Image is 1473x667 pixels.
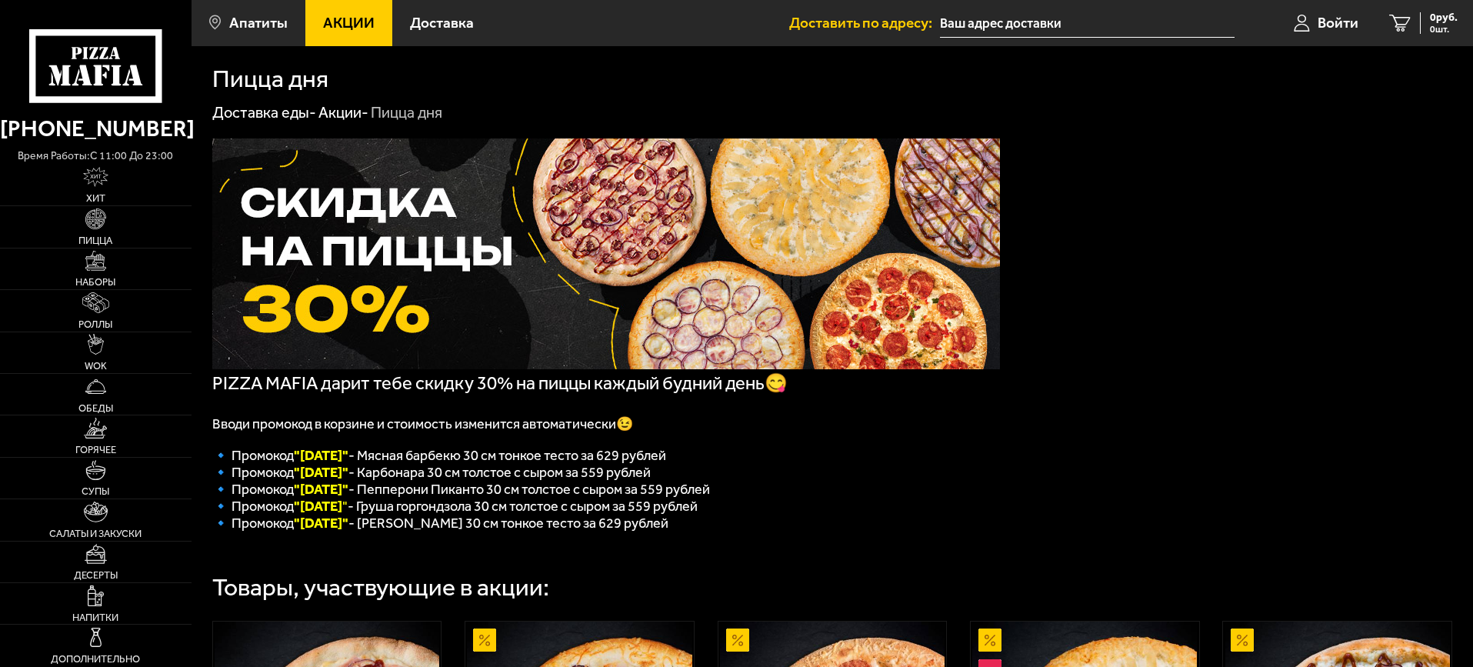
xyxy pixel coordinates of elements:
b: "[DATE] [294,498,342,515]
span: PIZZA MAFIA дарит тебе скидку 30% на пиццы каждый будний день😋 [212,372,788,394]
span: Акции [323,15,375,30]
span: 🔹 Промокод - Пепперони Пиканто 30 см толстое с сыром за 559 рублей [212,481,710,498]
span: 🔹 Промокод - Груша горгондзола 30 см толстое с сыром за 559 рублей [212,498,698,515]
span: WOK [85,361,107,371]
span: Супы [82,486,109,496]
img: 1024x1024 [212,138,1000,369]
span: Салаты и закуски [49,529,142,539]
span: Роллы [78,319,112,329]
span: Обеды [78,403,113,413]
div: Пицца дня [371,103,442,123]
font: " [294,498,348,515]
div: Товары, участвующие в акции: [212,575,549,600]
a: Доставка еды- [212,103,316,122]
input: Ваш адрес доставки [940,9,1235,38]
span: Наборы [75,277,115,287]
img: Акционный [1231,629,1254,652]
span: Войти [1318,15,1358,30]
span: Доставить по адресу: [789,15,940,30]
span: Вводи промокод в корзине и стоимость изменится автоматически😉 [212,415,633,432]
img: Акционный [726,629,749,652]
font: "[DATE]" [294,447,348,464]
span: Напитки [72,612,118,622]
span: 🔹 Промокод - Мясная барбекю 30 см тонкое тесто за 629 рублей [212,447,666,464]
span: Дополнительно [51,654,140,664]
a: Акции- [318,103,368,122]
span: 0 руб. [1430,12,1458,23]
span: Апатиты [229,15,288,30]
font: "[DATE]" [294,481,348,498]
span: 🔹 Промокод - Карбонара 30 см толстое с сыром за 559 рублей [212,464,651,481]
h1: Пицца дня [212,67,328,92]
font: "[DATE]" [294,464,348,481]
img: Акционный [978,629,1001,652]
span: Горячее [75,445,116,455]
span: Десерты [74,570,118,580]
span: 0 шт. [1430,25,1458,34]
span: Пицца [78,235,112,245]
font: "[DATE]" [294,515,348,532]
span: Доставка [410,15,474,30]
span: Хит [86,193,105,203]
img: Акционный [473,629,496,652]
span: 🔹 Промокод - [PERSON_NAME] 30 см тонкое тесто за 629 рублей [212,515,668,532]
